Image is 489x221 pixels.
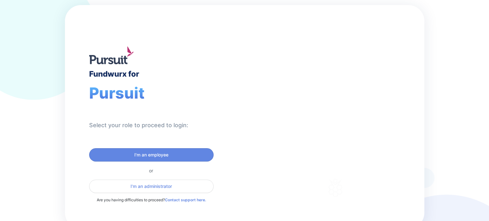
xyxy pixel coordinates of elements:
[165,197,206,202] a: Contact support here.
[89,168,214,173] div: or
[89,69,139,79] div: Fundwurx for
[281,126,390,144] div: Thank you for choosing Fundwurx as your partner in driving positive social impact!
[89,197,214,203] p: Are you having difficulties to proceed?
[131,183,172,190] span: I'm an administrator
[89,84,145,102] span: Pursuit
[89,46,134,64] img: logo.jpg
[89,121,188,129] div: Select your role to proceed to login:
[89,180,214,193] button: I'm an administrator
[89,148,214,162] button: I'm an employee
[134,152,168,158] span: I'm an employee
[281,98,354,113] div: Fundwurx
[281,89,331,95] div: Welcome to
